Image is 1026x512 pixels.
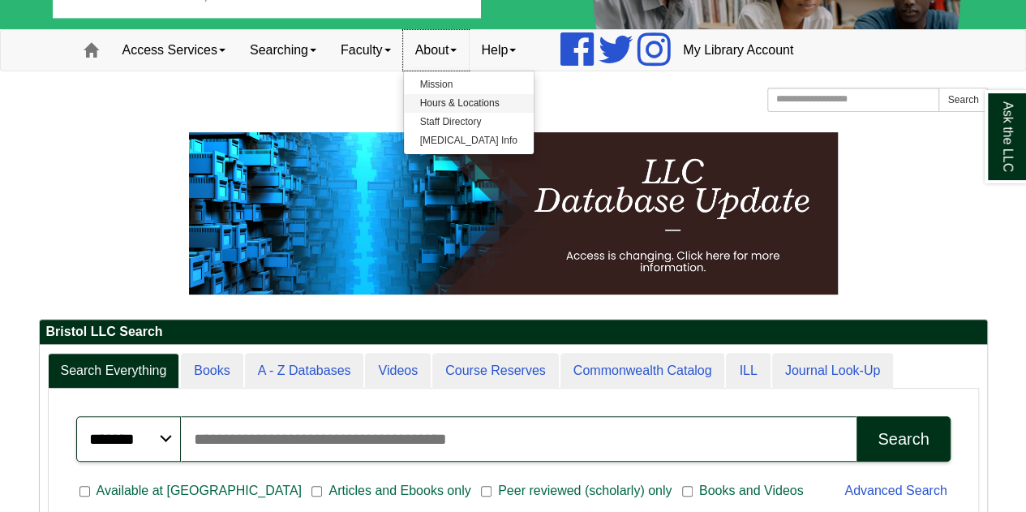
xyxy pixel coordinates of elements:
[403,30,470,71] a: About
[79,484,90,499] input: Available at [GEOGRAPHIC_DATA]
[404,113,534,131] a: Staff Directory
[40,320,987,345] h2: Bristol LLC Search
[404,75,534,94] a: Mission
[469,30,528,71] a: Help
[693,481,810,501] span: Books and Videos
[328,30,403,71] a: Faculty
[726,353,770,389] a: ILL
[856,416,950,462] button: Search
[322,481,477,501] span: Articles and Ebooks only
[432,353,559,389] a: Course Reserves
[938,88,987,112] button: Search
[671,30,805,71] a: My Library Account
[404,131,534,150] a: [MEDICAL_DATA] Info
[48,353,180,389] a: Search Everything
[560,353,725,389] a: Commonwealth Catalog
[492,481,678,501] span: Peer reviewed (scholarly) only
[110,30,238,71] a: Access Services
[844,484,947,497] a: Advanced Search
[311,484,322,499] input: Articles and Ebooks only
[878,430,929,449] div: Search
[481,484,492,499] input: Peer reviewed (scholarly) only
[245,353,364,389] a: A - Z Databases
[238,30,328,71] a: Searching
[365,353,431,389] a: Videos
[189,132,838,295] img: HTML tutorial
[682,484,693,499] input: Books and Videos
[404,94,534,113] a: Hours & Locations
[181,353,243,389] a: Books
[90,481,308,501] span: Available at [GEOGRAPHIC_DATA]
[772,353,893,389] a: Journal Look-Up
